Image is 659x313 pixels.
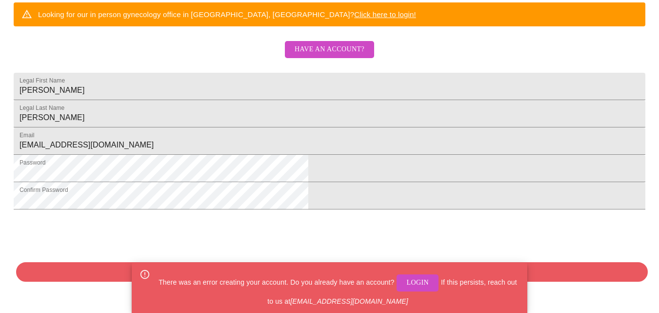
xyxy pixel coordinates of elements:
[290,297,408,305] em: [EMAIL_ADDRESS][DOMAIN_NAME]
[156,266,519,310] div: There was an error creating your account. Do you already have an account? If this persists, reach...
[295,43,364,56] span: Have an account?
[285,41,374,58] button: Have an account?
[354,10,416,19] a: Click here to login!
[282,52,377,60] a: Have an account?
[14,214,162,252] iframe: reCAPTCHA
[394,278,441,286] a: Login
[38,5,416,23] div: Looking for our in person gynecology office in [GEOGRAPHIC_DATA], [GEOGRAPHIC_DATA]?
[397,274,439,292] button: Login
[406,277,429,289] span: Login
